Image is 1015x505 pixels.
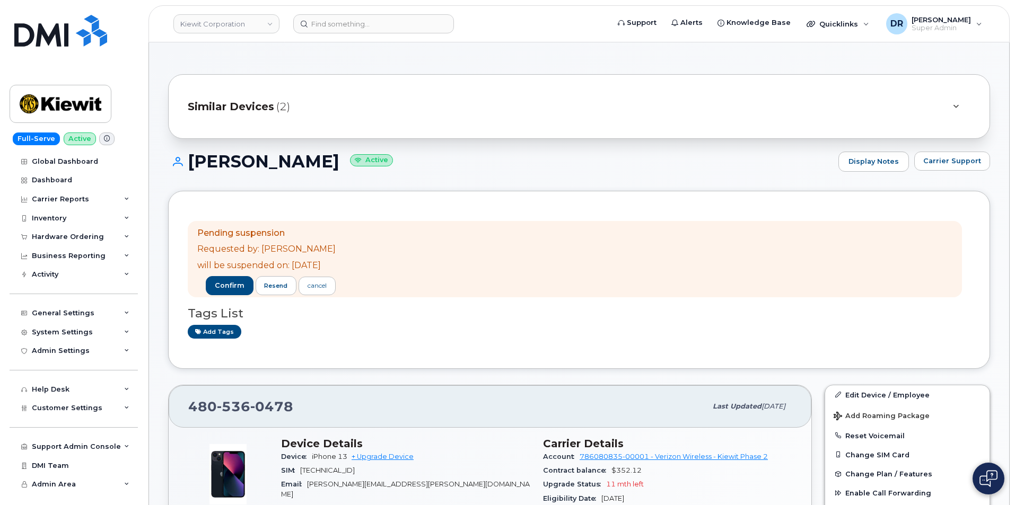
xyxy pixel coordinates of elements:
[825,426,990,445] button: Reset Voicemail
[281,480,530,498] span: [PERSON_NAME][EMAIL_ADDRESS][PERSON_NAME][DOMAIN_NAME]
[188,398,293,414] span: 480
[217,398,250,414] span: 536
[834,412,930,422] span: Add Roaming Package
[825,445,990,464] button: Change SIM Card
[543,453,580,460] span: Account
[300,466,355,474] span: [TECHNICAL_ID]
[350,154,393,166] small: Active
[979,470,997,487] img: Open chat
[308,281,327,290] div: cancel
[299,277,336,295] a: cancel
[197,243,336,255] p: Requested by: [PERSON_NAME]
[543,466,611,474] span: Contract balance
[845,489,931,497] span: Enable Call Forwarding
[713,402,762,410] span: Last updated
[845,470,932,478] span: Change Plan / Features
[197,227,336,240] p: Pending suspension
[352,453,414,460] a: + Upgrade Device
[281,437,530,450] h3: Device Details
[543,480,606,488] span: Upgrade Status
[825,404,990,426] button: Add Roaming Package
[606,480,644,488] span: 11 mth left
[188,99,274,114] span: Similar Devices
[197,260,336,272] p: will be suspended on: [DATE]
[543,494,601,502] span: Eligibility Date
[250,398,293,414] span: 0478
[838,152,909,172] a: Display Notes
[188,307,970,320] h3: Tags List
[264,281,287,290] span: resend
[215,281,244,290] span: confirm
[825,483,990,502] button: Enable Call Forwarding
[825,385,990,404] a: Edit Device / Employee
[168,152,833,171] h1: [PERSON_NAME]
[601,494,624,502] span: [DATE]
[611,466,642,474] span: $352.12
[256,276,297,295] button: resend
[914,152,990,171] button: Carrier Support
[281,466,300,474] span: SIM
[312,453,347,460] span: iPhone 13
[281,480,307,488] span: Email
[762,402,785,410] span: [DATE]
[923,156,981,166] span: Carrier Support
[188,325,241,338] a: Add tags
[276,99,290,114] span: (2)
[825,464,990,483] button: Change Plan / Features
[580,453,768,460] a: 786080835-00001 - Verizon Wireless - Kiewit Phase 2
[281,453,312,460] span: Device
[543,437,792,450] h3: Carrier Details
[206,276,253,295] button: confirm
